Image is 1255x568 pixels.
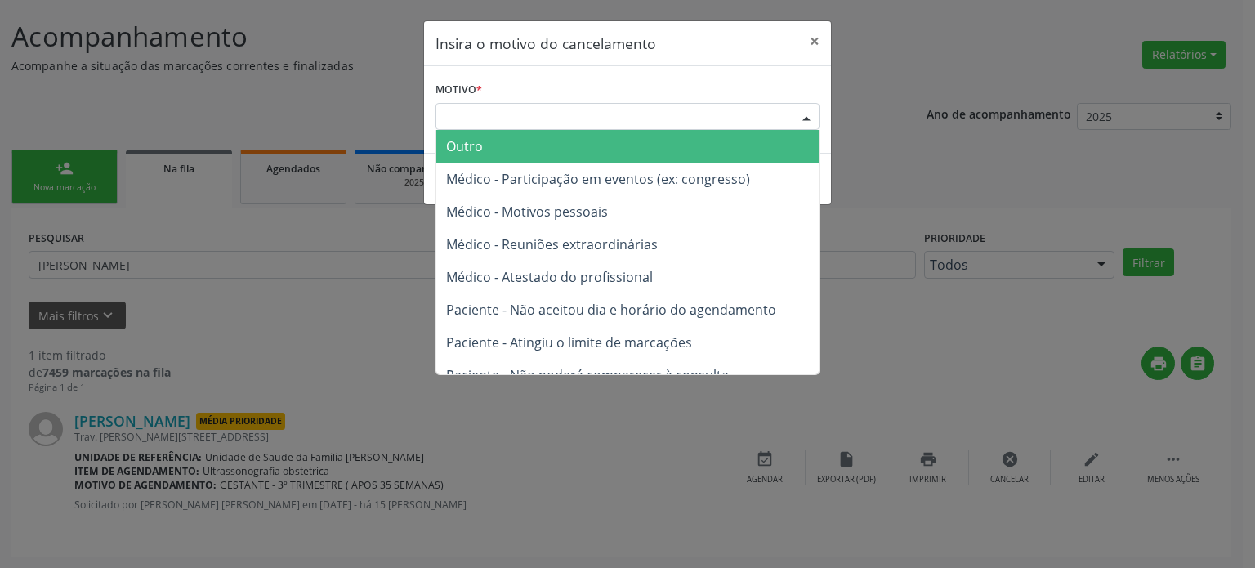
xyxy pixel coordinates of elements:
[798,21,831,61] button: Close
[446,170,750,188] span: Médico - Participação em eventos (ex: congresso)
[446,333,692,351] span: Paciente - Atingiu o limite de marcações
[446,203,608,221] span: Médico - Motivos pessoais
[446,366,729,384] span: Paciente - Não poderá comparecer à consulta
[435,78,482,103] label: Motivo
[446,301,776,319] span: Paciente - Não aceitou dia e horário do agendamento
[446,235,658,253] span: Médico - Reuniões extraordinárias
[446,137,483,155] span: Outro
[435,33,656,54] h5: Insira o motivo do cancelamento
[446,268,653,286] span: Médico - Atestado do profissional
